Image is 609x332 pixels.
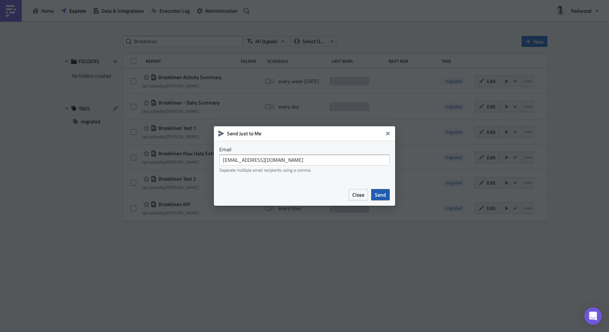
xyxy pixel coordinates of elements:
[219,167,390,173] div: Seperate multiple email recipients using a comma.
[584,307,602,325] div: Open Intercom Messenger
[352,191,364,198] span: Close
[371,189,390,200] button: Send
[375,191,386,198] span: Send
[382,128,393,139] button: Close
[227,130,383,137] h6: Send Just to Me
[349,189,368,200] button: Close
[219,146,390,153] label: Email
